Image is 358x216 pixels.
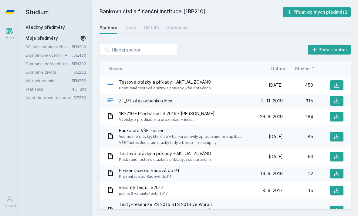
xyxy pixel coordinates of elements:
button: Název [109,65,122,72]
button: Datum [271,65,285,72]
button: Přidat soubor [308,45,351,55]
a: 5IE202 [73,70,86,75]
span: Prezentace od Radové do PT [119,168,180,174]
span: Všemožné otázky, které se v banku objevily zpracované pro aplikaci VŠE Tester. Jsou tam otázky ta... [119,134,250,146]
a: Učitelé [144,22,159,34]
a: 5IE250 [73,95,86,100]
div: Učitelé [144,25,159,31]
div: Uživatel [3,204,16,208]
span: jediné 2 varianty testu 2017 [119,191,168,197]
span: Prezentace od Radové do PT [119,174,180,180]
span: Posbírané testové otázky a příklady, vše opraveno. [119,85,212,91]
span: 8. 6. 2017 [262,188,283,194]
div: Study [5,35,14,40]
a: Study [1,24,18,43]
a: 5EN302 [72,61,86,66]
a: Dějiny ekonomického myšlení [25,44,72,50]
span: Testové otázky a příklady - AKTUALIZOVÁNO [119,79,212,85]
a: Ekonomie života [25,69,73,75]
a: 4ST201 [72,87,86,91]
div: Testy [124,25,137,31]
a: 5IE430 [73,53,86,58]
a: Soubory [100,22,117,34]
a: Testy [124,22,137,34]
a: Ekonomie veřejného sektoru [25,61,72,67]
div: 11 [283,208,313,214]
div: 450 [283,82,313,88]
span: 16. 6. 2016 [260,208,283,214]
a: Všechny předměty [25,25,65,30]
span: 3. 11. 2019 [261,98,283,104]
div: 164 [283,114,313,120]
span: [DATE] [269,154,283,160]
a: Úvod do práva a ekonomie [25,95,73,101]
div: 22 [283,171,313,177]
input: Hledej soubor [100,44,177,56]
div: .PDF [107,81,114,90]
a: Uživatel [1,193,18,211]
button: Přidat do mých předmětů [283,7,351,17]
span: ZT_PT.otázky:banko.docx [119,98,172,104]
div: Soubory [100,25,117,31]
span: Stažení [295,65,311,72]
span: [DATE] [269,82,283,88]
div: Hodnocení [166,25,189,31]
span: Testy+řešení ze ZS 2015 a LS 2016 ve Wordu [119,201,250,208]
span: Posbírané testové otázky a příklady, vše opraveno. [119,157,212,163]
span: [DATE] [269,134,283,140]
a: Hodnocení [166,22,189,34]
a: Mikroekonomie I. [25,78,72,84]
div: DOCX [107,97,114,105]
span: varianty testu LS2017 [119,184,168,191]
span: Výpisky z přednášek a prezentací v insisu. [119,117,214,123]
div: 15 [283,188,313,194]
span: 16. 6. 2016 [260,171,283,177]
div: 63 [283,154,313,160]
h2: Bankovnictví a finanční instituce (1BP210) [100,7,283,17]
span: 1BP210 - Přednášky LS 2019 - [PERSON_NAME] [119,111,214,117]
div: 85 [283,134,313,140]
span: 26. 6. 2019 [260,114,283,120]
span: Moje předměty [25,35,58,41]
a: Ekonomické učení F. A. [GEOGRAPHIC_DATA] [25,52,73,58]
a: Statistika [25,86,72,92]
a: 5EN200 [72,44,86,49]
span: Testové otázky a příklady - AKTUALIZOVÁNO [119,151,212,157]
button: Stažení [295,65,316,72]
span: Banko pro VŠE Tester [119,128,250,134]
div: 315 [283,98,313,104]
a: 5EN252 [72,78,86,83]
